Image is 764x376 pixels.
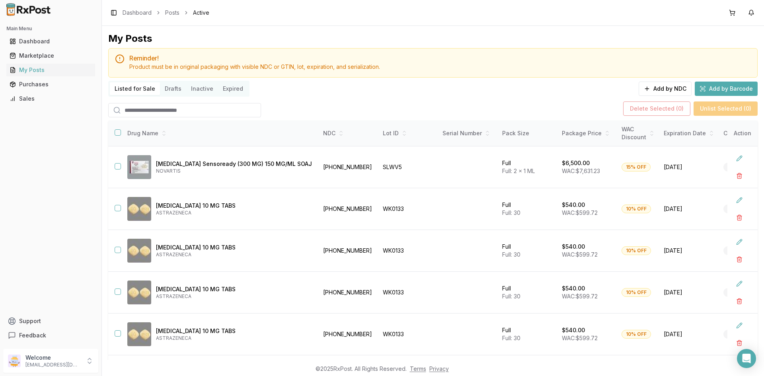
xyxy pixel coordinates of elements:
[723,246,758,255] div: Brand New
[732,210,746,225] button: Delete
[193,9,209,17] span: Active
[502,168,535,174] span: Full: 2 x 1 ML
[156,210,312,216] p: ASTRAZENECA
[3,92,98,105] button: Sales
[186,82,218,95] button: Inactive
[6,77,95,92] a: Purchases
[497,146,557,188] td: Full
[378,230,438,272] td: WK0133
[129,55,751,61] h5: Reminder!
[3,49,98,62] button: Marketplace
[156,244,312,251] p: [MEDICAL_DATA] 10 MG TABS
[732,318,746,333] button: Edit
[732,193,746,207] button: Edit
[6,49,95,63] a: Marketplace
[664,163,714,171] span: [DATE]
[378,272,438,314] td: WK0133
[156,285,312,293] p: [MEDICAL_DATA] 10 MG TABS
[10,95,92,103] div: Sales
[10,66,92,74] div: My Posts
[378,188,438,230] td: WK0133
[3,78,98,91] button: Purchases
[502,335,520,341] span: Full: 30
[497,314,557,355] td: Full
[622,163,651,171] div: 15% OFF
[497,272,557,314] td: Full
[123,9,209,17] nav: breadcrumb
[129,63,751,71] div: Product must be in original packaging with visible NDC or GTIN, lot, expiration, and serialization.
[318,314,378,355] td: [PHONE_NUMBER]
[732,151,746,166] button: Edit
[562,284,585,292] p: $540.00
[664,330,714,338] span: [DATE]
[664,205,714,213] span: [DATE]
[127,129,312,137] div: Drug Name
[723,205,758,213] div: Brand New
[10,52,92,60] div: Marketplace
[10,37,92,45] div: Dashboard
[165,9,179,17] a: Posts
[727,121,758,146] th: Action
[664,247,714,255] span: [DATE]
[502,293,520,300] span: Full: 30
[8,355,21,367] img: User avatar
[732,235,746,249] button: Edit
[6,34,95,49] a: Dashboard
[664,129,714,137] div: Expiration Date
[562,201,585,209] p: $540.00
[695,82,758,96] button: Add by Barcode
[562,335,598,341] span: WAC: $599.72
[562,129,612,137] div: Package Price
[127,239,151,263] img: Farxiga 10 MG TABS
[108,32,152,45] div: My Posts
[156,168,312,174] p: NOVARTIS
[562,168,600,174] span: WAC: $7,631.23
[3,35,98,48] button: Dashboard
[127,322,151,346] img: Farxiga 10 MG TABS
[664,288,714,296] span: [DATE]
[562,293,598,300] span: WAC: $599.72
[19,331,46,339] span: Feedback
[156,160,312,168] p: [MEDICAL_DATA] Sensoready (300 MG) 150 MG/ML SOAJ
[156,327,312,335] p: [MEDICAL_DATA] 10 MG TABS
[562,326,585,334] p: $540.00
[3,3,54,16] img: RxPost Logo
[25,354,81,362] p: Welcome
[156,293,312,300] p: ASTRAZENECA
[156,251,312,258] p: ASTRAZENECA
[110,82,160,95] button: Listed for Sale
[723,163,758,171] div: Brand New
[622,288,651,297] div: 10% OFF
[502,209,520,216] span: Full: 30
[6,63,95,77] a: My Posts
[410,365,426,372] a: Terms
[622,125,654,141] div: WAC Discount
[218,82,248,95] button: Expired
[622,205,651,213] div: 10% OFF
[723,288,758,297] div: Brand New
[429,365,449,372] a: Privacy
[25,362,81,368] p: [EMAIL_ADDRESS][DOMAIN_NAME]
[737,349,756,368] div: Open Intercom Messenger
[6,25,95,32] h2: Main Menu
[127,197,151,221] img: Farxiga 10 MG TABS
[562,209,598,216] span: WAC: $599.72
[3,328,98,343] button: Feedback
[723,330,758,339] div: Brand New
[383,129,433,137] div: Lot ID
[318,272,378,314] td: [PHONE_NUMBER]
[732,252,746,267] button: Delete
[502,251,520,258] span: Full: 30
[127,281,151,304] img: Farxiga 10 MG TABS
[323,129,373,137] div: NDC
[127,155,151,179] img: Cosentyx Sensoready (300 MG) 150 MG/ML SOAJ
[497,121,557,146] th: Pack Size
[497,230,557,272] td: Full
[318,146,378,188] td: [PHONE_NUMBER]
[442,129,493,137] div: Serial Number
[3,314,98,328] button: Support
[378,314,438,355] td: WK0133
[732,294,746,308] button: Delete
[732,277,746,291] button: Edit
[10,80,92,88] div: Purchases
